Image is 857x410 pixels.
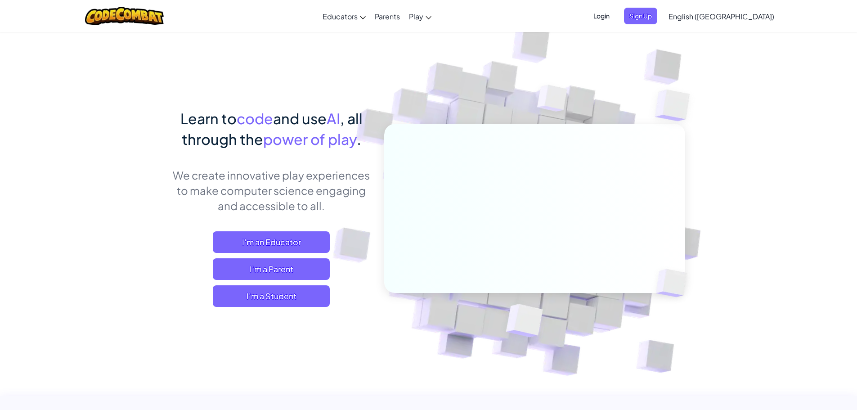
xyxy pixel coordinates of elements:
[213,258,330,280] a: I'm a Parent
[172,167,371,213] p: We create innovative play experiences to make computer science engaging and accessible to all.
[357,130,361,148] span: .
[409,12,423,21] span: Play
[273,109,327,127] span: and use
[213,285,330,307] button: I'm a Student
[641,250,708,316] img: Overlap cubes
[669,12,774,21] span: English ([GEOGRAPHIC_DATA])
[637,68,715,144] img: Overlap cubes
[588,8,615,24] button: Login
[213,231,330,253] a: I'm an Educator
[520,67,585,134] img: Overlap cubes
[404,4,436,28] a: Play
[237,109,273,127] span: code
[180,109,237,127] span: Learn to
[484,285,564,360] img: Overlap cubes
[85,7,164,25] img: CodeCombat logo
[664,4,779,28] a: English ([GEOGRAPHIC_DATA])
[323,12,358,21] span: Educators
[624,8,657,24] button: Sign Up
[263,130,357,148] span: power of play
[327,109,340,127] span: AI
[370,4,404,28] a: Parents
[318,4,370,28] a: Educators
